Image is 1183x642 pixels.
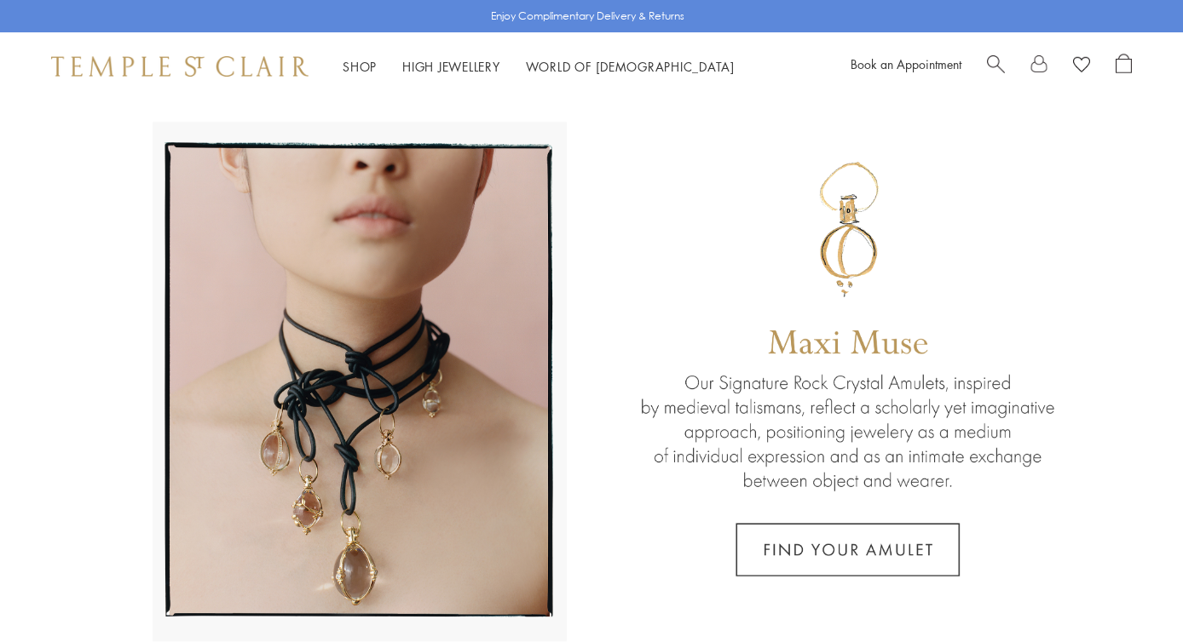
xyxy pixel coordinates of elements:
[402,58,500,75] a: High JewelleryHigh Jewellery
[987,54,1005,79] a: Search
[491,8,684,25] p: Enjoy Complimentary Delivery & Returns
[343,56,735,77] nav: Main navigation
[851,55,961,72] a: Book an Appointment
[343,58,377,75] a: ShopShop
[1073,54,1090,79] a: View Wishlist
[1116,54,1132,79] a: Open Shopping Bag
[526,58,735,75] a: World of [DEMOGRAPHIC_DATA]World of [DEMOGRAPHIC_DATA]
[51,56,309,77] img: Temple St. Clair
